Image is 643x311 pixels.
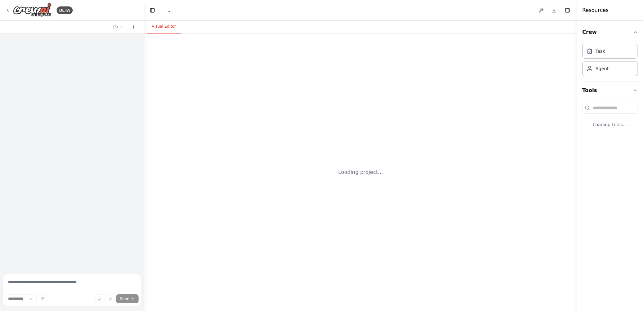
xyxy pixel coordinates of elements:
[147,20,181,33] button: Visual Editor
[168,7,172,14] span: ...
[116,294,139,303] button: Send
[582,81,638,99] button: Tools
[563,6,572,15] button: Hide right sidebar
[106,294,115,303] button: Click to speak your automation idea
[168,7,172,14] nav: breadcrumb
[38,294,47,303] button: Improve this prompt
[595,65,609,72] div: Agent
[582,41,638,81] div: Crew
[120,296,130,301] span: Send
[128,23,139,31] button: Start a new chat
[148,6,157,15] button: Hide left sidebar
[595,48,605,54] div: Task
[582,116,638,133] div: Loading tools...
[582,99,638,138] div: Tools
[582,6,609,14] h4: Resources
[57,6,73,14] div: BETA
[338,168,383,176] div: Loading project...
[110,23,126,31] button: Switch to previous chat
[582,23,638,41] button: Crew
[13,3,51,17] img: Logo
[95,294,104,303] button: Upload files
